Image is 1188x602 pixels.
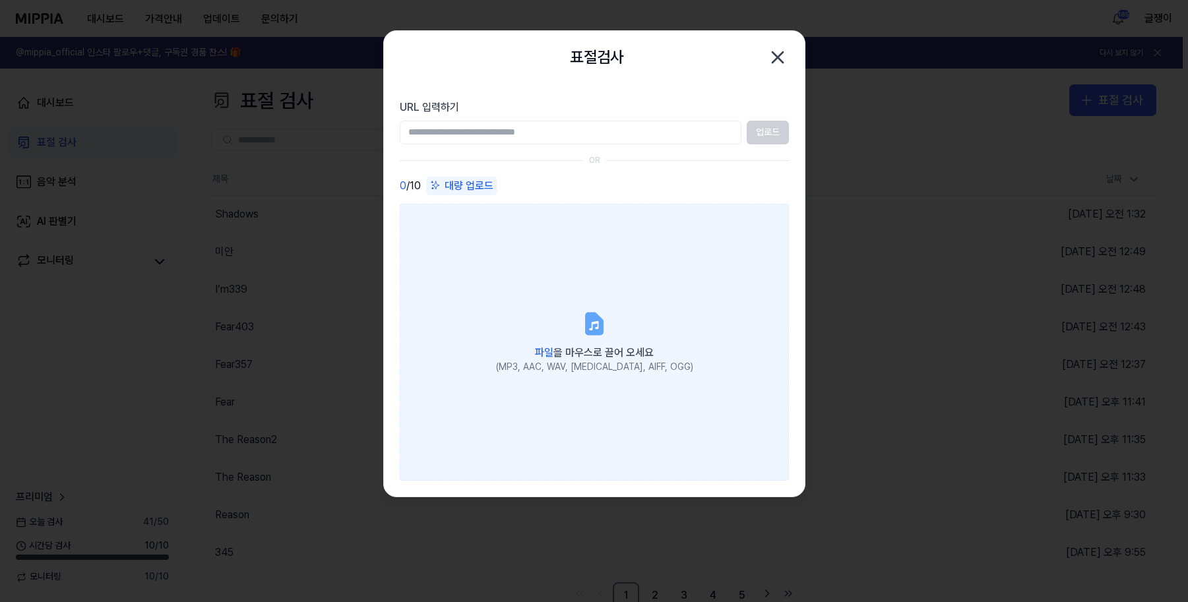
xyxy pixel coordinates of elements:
span: 을 마우스로 끌어 오세요 [535,346,654,359]
h2: 표절검사 [570,44,624,69]
div: OR [588,155,600,166]
label: URL 입력하기 [400,100,789,115]
span: 파일 [535,346,553,359]
div: / 10 [400,176,421,195]
span: 0 [400,178,406,194]
div: (MP3, AAC, WAV, [MEDICAL_DATA], AIFF, OGG) [495,361,693,374]
button: 대량 업로드 [426,176,497,195]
